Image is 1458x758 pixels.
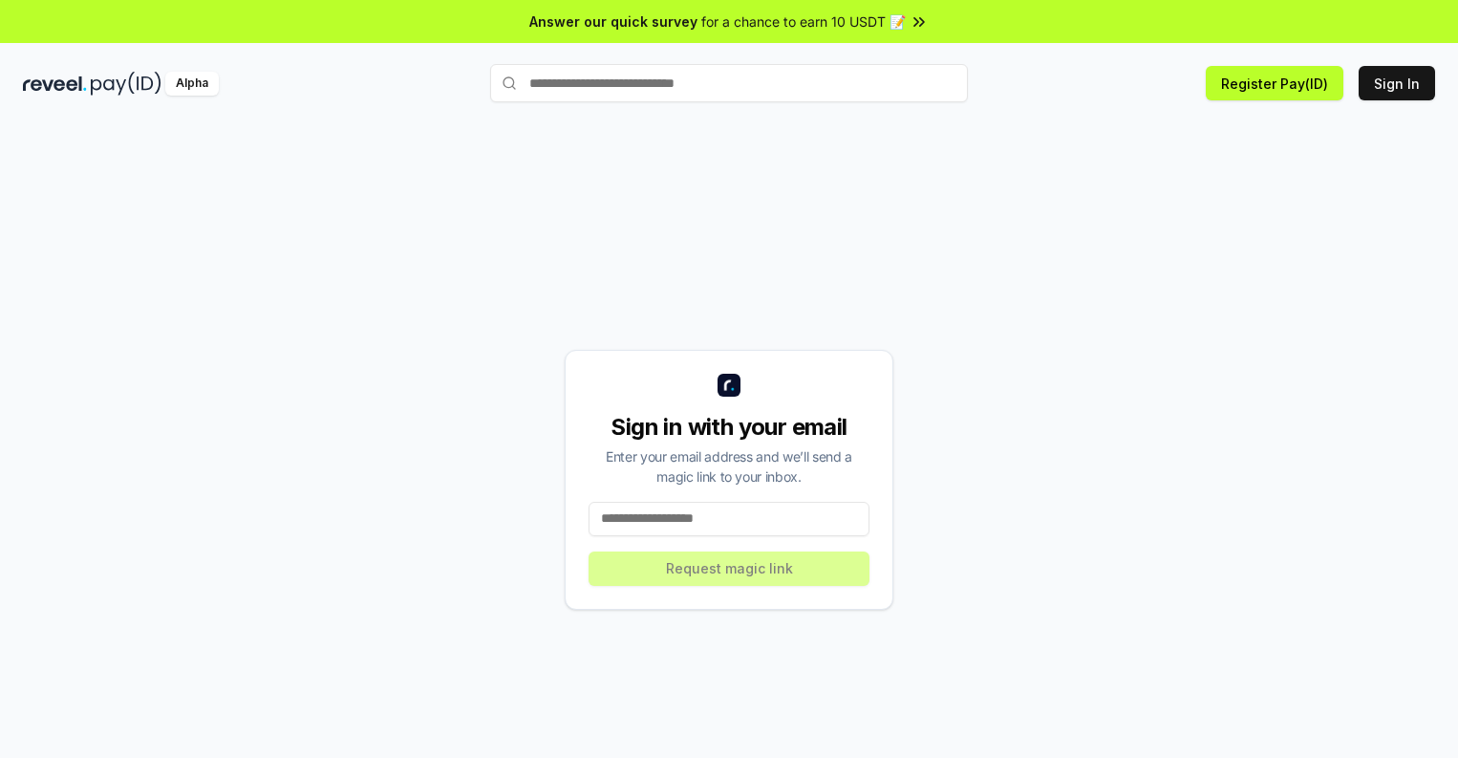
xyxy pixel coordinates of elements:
div: Enter your email address and we’ll send a magic link to your inbox. [589,446,869,487]
span: for a chance to earn 10 USDT 📝 [701,11,906,32]
button: Register Pay(ID) [1206,66,1343,100]
img: pay_id [91,72,161,96]
img: logo_small [718,374,740,397]
div: Sign in with your email [589,412,869,443]
button: Sign In [1359,66,1435,100]
img: reveel_dark [23,72,87,96]
div: Alpha [165,72,219,96]
span: Answer our quick survey [529,11,697,32]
